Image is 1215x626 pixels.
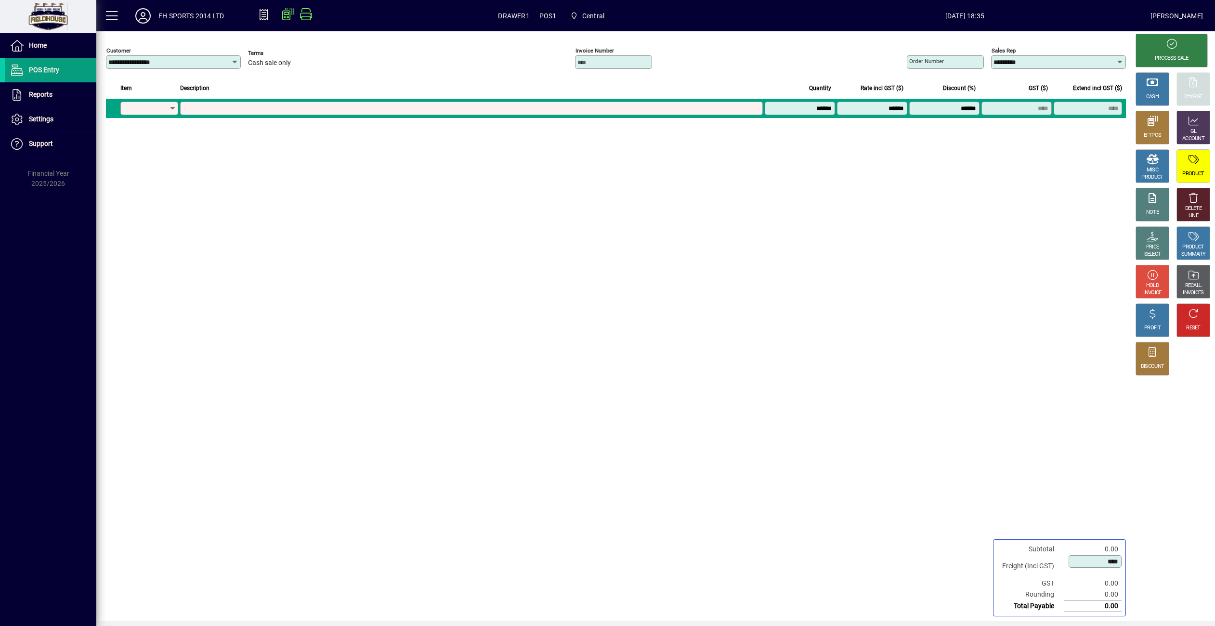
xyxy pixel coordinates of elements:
[1144,251,1161,258] div: SELECT
[1146,93,1159,101] div: CASH
[1064,600,1122,612] td: 0.00
[5,83,96,107] a: Reports
[1185,205,1202,212] div: DELETE
[248,59,291,67] span: Cash sale only
[120,83,132,93] span: Item
[997,544,1064,555] td: Subtotal
[809,83,831,93] span: Quantity
[29,66,59,74] span: POS Entry
[575,47,614,54] mat-label: Invoice number
[498,8,529,24] span: DRAWER1
[997,600,1064,612] td: Total Payable
[29,140,53,147] span: Support
[861,83,903,93] span: Rate incl GST ($)
[1182,170,1204,178] div: PRODUCT
[1144,132,1162,139] div: EFTPOS
[128,7,158,25] button: Profile
[248,50,306,56] span: Terms
[1184,93,1203,101] div: CHARGE
[180,83,209,93] span: Description
[5,34,96,58] a: Home
[1185,282,1202,289] div: RECALL
[5,132,96,156] a: Support
[1182,135,1204,143] div: ACCOUNT
[1182,244,1204,251] div: PRODUCT
[582,8,604,24] span: Central
[1073,83,1122,93] span: Extend incl GST ($)
[1146,209,1159,216] div: NOTE
[909,58,944,65] mat-label: Order number
[1181,251,1205,258] div: SUMMARY
[1029,83,1048,93] span: GST ($)
[1155,55,1189,62] div: PROCESS SALE
[1143,289,1161,297] div: INVOICE
[992,47,1016,54] mat-label: Sales rep
[29,41,47,49] span: Home
[1183,289,1203,297] div: INVOICES
[539,8,557,24] span: POS1
[1146,282,1159,289] div: HOLD
[566,7,608,25] span: Central
[1144,325,1161,332] div: PROFIT
[1150,8,1203,24] div: [PERSON_NAME]
[1147,167,1158,174] div: MISC
[1190,128,1197,135] div: GL
[997,578,1064,589] td: GST
[1064,544,1122,555] td: 0.00
[29,91,52,98] span: Reports
[1064,578,1122,589] td: 0.00
[1141,174,1163,181] div: PRODUCT
[5,107,96,131] a: Settings
[29,115,53,123] span: Settings
[997,589,1064,600] td: Rounding
[1189,212,1198,220] div: LINE
[1186,325,1201,332] div: RESET
[158,8,224,24] div: FH SPORTS 2014 LTD
[106,47,131,54] mat-label: Customer
[1064,589,1122,600] td: 0.00
[779,8,1150,24] span: [DATE] 18:35
[1146,244,1159,251] div: PRICE
[997,555,1064,578] td: Freight (Incl GST)
[1141,363,1164,370] div: DISCOUNT
[943,83,976,93] span: Discount (%)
